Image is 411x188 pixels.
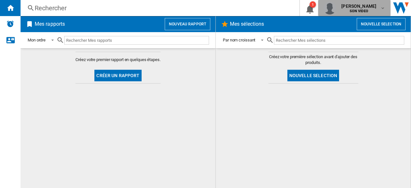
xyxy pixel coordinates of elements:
span: [PERSON_NAME] [341,3,376,9]
h2: Mes sélections [229,18,265,30]
img: profile.jpg [323,2,336,14]
input: Rechercher Mes sélections [274,36,404,45]
button: Nouveau rapport [165,18,210,30]
img: alerts-logo.svg [6,20,14,28]
div: Par nom croissant [223,38,255,42]
input: Rechercher Mes rapports [64,36,209,45]
button: Nouvelle selection [357,18,406,30]
button: Nouvelle selection [287,70,339,81]
div: Rechercher [35,4,283,13]
span: Créez votre premier rapport en quelques étapes. [75,57,160,63]
button: Créer un rapport [94,70,141,81]
div: 1 [310,1,316,8]
h2: Mes rapports [33,18,66,30]
b: SON VIDEO [350,9,368,13]
div: Mon ordre [28,38,46,42]
span: Créez votre première sélection avant d'ajouter des produits. [268,54,358,66]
